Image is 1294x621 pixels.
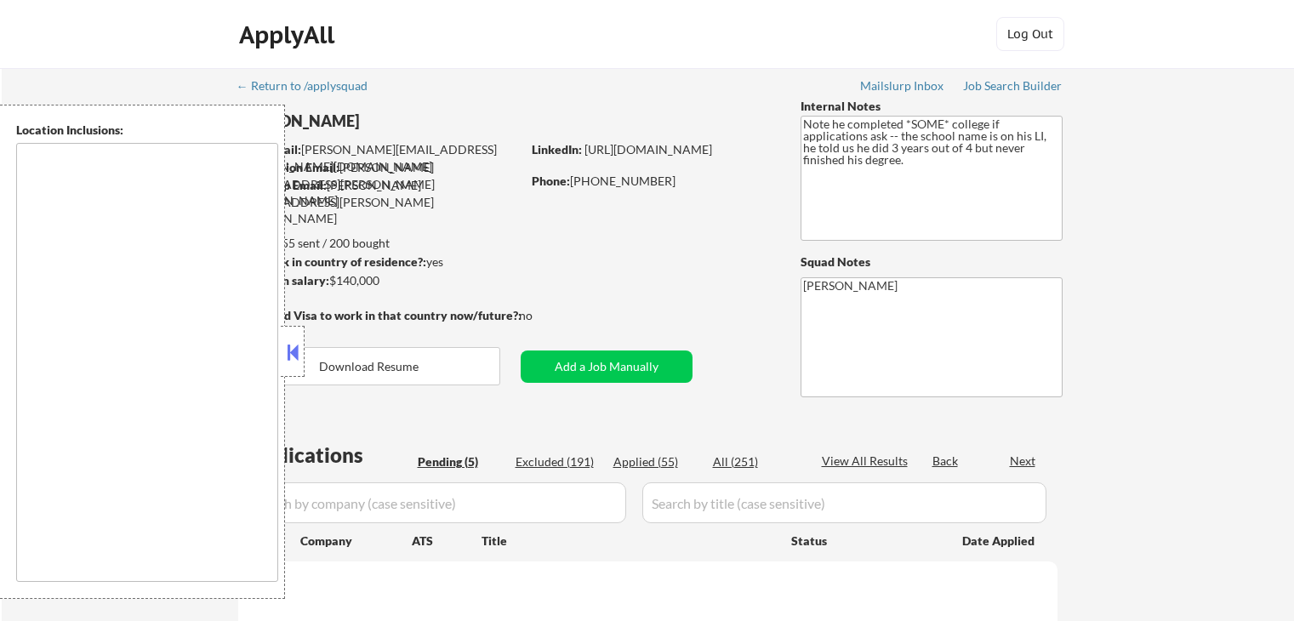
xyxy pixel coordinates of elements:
[519,307,567,324] div: no
[243,482,626,523] input: Search by company (case sensitive)
[243,445,412,465] div: Applications
[238,308,522,322] strong: Will need Visa to work in that country now/future?:
[584,142,712,157] a: [URL][DOMAIN_NAME]
[860,80,945,92] div: Mailslurp Inbox
[237,80,384,92] div: ← Return to /applysquad
[642,482,1046,523] input: Search by title (case sensitive)
[516,453,601,470] div: Excluded (191)
[521,350,693,383] button: Add a Job Manually
[418,453,503,470] div: Pending (5)
[239,20,339,49] div: ApplyAll
[16,122,278,139] div: Location Inclusions:
[996,17,1064,51] button: Log Out
[860,79,945,96] a: Mailslurp Inbox
[532,173,772,190] div: [PHONE_NUMBER]
[801,98,1063,115] div: Internal Notes
[412,533,482,550] div: ATS
[791,525,938,555] div: Status
[963,80,1063,92] div: Job Search Builder
[237,254,516,271] div: yes
[237,235,521,252] div: 55 sent / 200 bought
[238,177,521,227] div: [PERSON_NAME][EMAIL_ADDRESS][PERSON_NAME][DOMAIN_NAME]
[238,111,588,132] div: [PERSON_NAME]
[532,142,582,157] strong: LinkedIn:
[532,174,570,188] strong: Phone:
[482,533,775,550] div: Title
[801,254,1063,271] div: Squad Notes
[239,141,521,174] div: [PERSON_NAME][EMAIL_ADDRESS][PERSON_NAME][DOMAIN_NAME]
[237,79,384,96] a: ← Return to /applysquad
[713,453,798,470] div: All (251)
[237,254,426,269] strong: Can work in country of residence?:
[1010,453,1037,470] div: Next
[300,533,412,550] div: Company
[822,453,913,470] div: View All Results
[238,347,500,385] button: Download Resume
[962,533,1037,550] div: Date Applied
[239,159,521,209] div: [PERSON_NAME][EMAIL_ADDRESS][PERSON_NAME][DOMAIN_NAME]
[613,453,698,470] div: Applied (55)
[237,272,521,289] div: $140,000
[932,453,960,470] div: Back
